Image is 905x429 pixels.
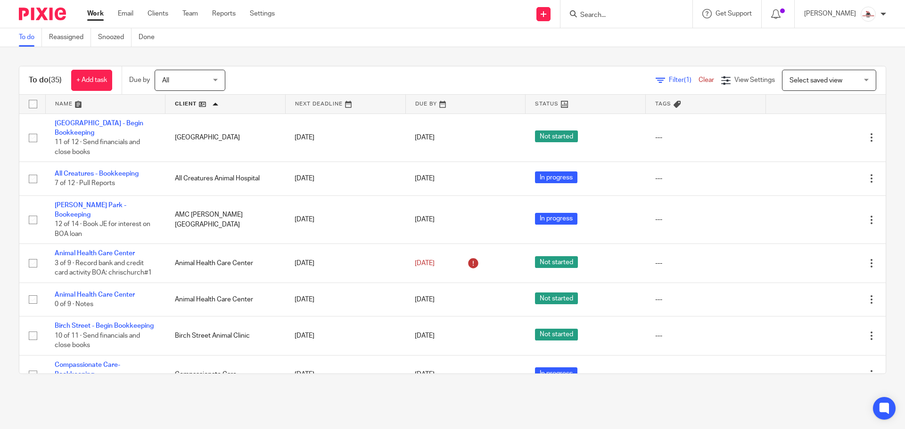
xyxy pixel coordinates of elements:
span: [DATE] [415,260,435,267]
span: Not started [535,329,578,340]
span: Tags [655,101,671,106]
span: [DATE] [415,134,435,141]
span: 3 of 9 · Record bank and credit card activity BOA: chrischurch#1 [55,260,152,276]
span: 11 of 12 · Send financials and close books [55,139,140,155]
span: [DATE] [415,296,435,303]
td: All Creatures Animal Hospital [165,162,286,195]
span: In progress [535,367,577,379]
a: Clients [148,9,168,18]
span: Not started [535,256,578,268]
a: Animal Health Care Center [55,250,135,257]
span: 12 of 14 · Book JE for interest on BOA loan [55,221,150,238]
a: Reports [212,9,236,18]
a: Team [182,9,198,18]
td: AMC [PERSON_NAME][GEOGRAPHIC_DATA] [165,195,286,244]
div: --- [655,259,757,268]
a: Birch Street - Begin Bookkeeping [55,323,154,329]
td: Birch Street Animal Clinic [165,316,286,355]
div: --- [655,295,757,304]
a: Compassionate Care-Bookkeeping [55,362,120,378]
span: Get Support [716,10,752,17]
td: [DATE] [285,283,405,316]
td: [GEOGRAPHIC_DATA] [165,113,286,162]
input: Search [579,11,664,20]
span: In progress [535,171,577,183]
img: Pixie [19,8,66,20]
a: Clear [699,77,714,83]
span: All [162,77,169,84]
img: EtsyProfilePhoto.jpg [861,7,876,22]
td: [DATE] [285,355,405,394]
h1: To do [29,75,62,85]
span: Not started [535,292,578,304]
a: [GEOGRAPHIC_DATA] - Begin Bookkeeping [55,120,143,136]
td: [DATE] [285,244,405,283]
a: Reassigned [49,28,91,47]
td: Compassionate Care [165,355,286,394]
span: Select saved view [790,77,842,84]
div: --- [655,331,757,340]
p: [PERSON_NAME] [804,9,856,18]
a: Email [118,9,133,18]
td: [DATE] [285,162,405,195]
span: Not started [535,130,578,142]
span: 10 of 11 · Send financials and close books [55,332,140,349]
span: 7 of 12 · Pull Reports [55,180,115,187]
div: --- [655,133,757,142]
a: All Creatures - Bookkeeping [55,170,139,177]
span: (35) [49,76,62,84]
span: [DATE] [415,371,435,378]
td: Animal Health Care Center [165,283,286,316]
td: [DATE] [285,113,405,162]
td: [DATE] [285,316,405,355]
div: --- [655,215,757,224]
span: View Settings [734,77,775,83]
a: Settings [250,9,275,18]
td: Animal Health Care Center [165,244,286,283]
div: --- [655,174,757,183]
div: --- [655,370,757,379]
a: Done [139,28,162,47]
span: 0 of 9 · Notes [55,301,93,308]
td: [DATE] [285,195,405,244]
span: In progress [535,213,577,225]
a: Work [87,9,104,18]
span: Filter [669,77,699,83]
span: [DATE] [415,332,435,339]
a: [PERSON_NAME] Park - Bookeeping [55,202,126,218]
span: (1) [684,77,691,83]
a: Animal Health Care Center [55,291,135,298]
span: [DATE] [415,217,435,223]
a: To do [19,28,42,47]
p: Due by [129,75,150,85]
span: [DATE] [415,175,435,182]
a: Snoozed [98,28,132,47]
a: + Add task [71,70,112,91]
